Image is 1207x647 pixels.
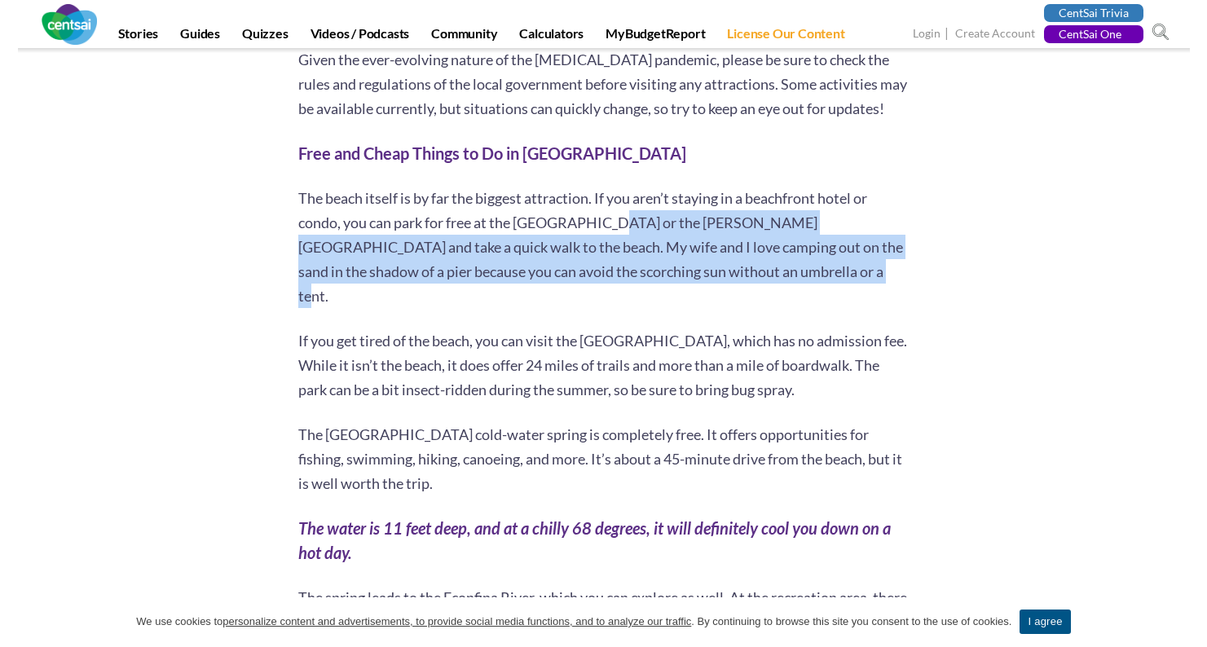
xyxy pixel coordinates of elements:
[1020,610,1070,634] a: I agree
[298,518,891,562] b: The water is 11 feet deep, and at a chilly 68 degrees, it will definitely cool you down on a hot ...
[298,143,686,163] b: Free and Cheap Things to Do in [GEOGRAPHIC_DATA]
[1178,614,1195,630] a: I agree
[1044,25,1143,43] a: CentSai One
[301,25,420,48] a: Videos / Podcasts
[108,25,169,48] a: Stories
[298,425,902,492] span: The [GEOGRAPHIC_DATA] cold-water spring is completely free. It offers opportunities for fishing, ...
[943,24,953,43] span: |
[955,26,1035,43] a: Create Account
[232,25,298,48] a: Quizzes
[596,25,715,48] a: MyBudgetReport
[298,51,907,117] span: Given the ever-evolving nature of the [MEDICAL_DATA] pandemic, please be sure to check the rules ...
[421,25,507,48] a: Community
[222,615,691,627] u: personalize content and advertisements, to provide social media functions, and to analyze our tra...
[509,25,593,48] a: Calculators
[136,614,1011,630] span: We use cookies to . By continuing to browse this site you consent to the use of cookies.
[1044,4,1143,22] a: CentSai Trivia
[298,189,903,305] span: The beach itself is by far the biggest attraction. If you aren’t staying in a beachfront hotel or...
[298,588,907,631] span: The spring leads to the Econfina River, which you can explore as well. At the recreation area, th...
[913,26,940,43] a: Login
[717,25,854,48] a: License Our Content
[42,4,97,45] img: CentSai
[170,25,230,48] a: Guides
[298,332,907,398] span: If you get tired of the beach, you can visit the [GEOGRAPHIC_DATA], which has no admission fee. W...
